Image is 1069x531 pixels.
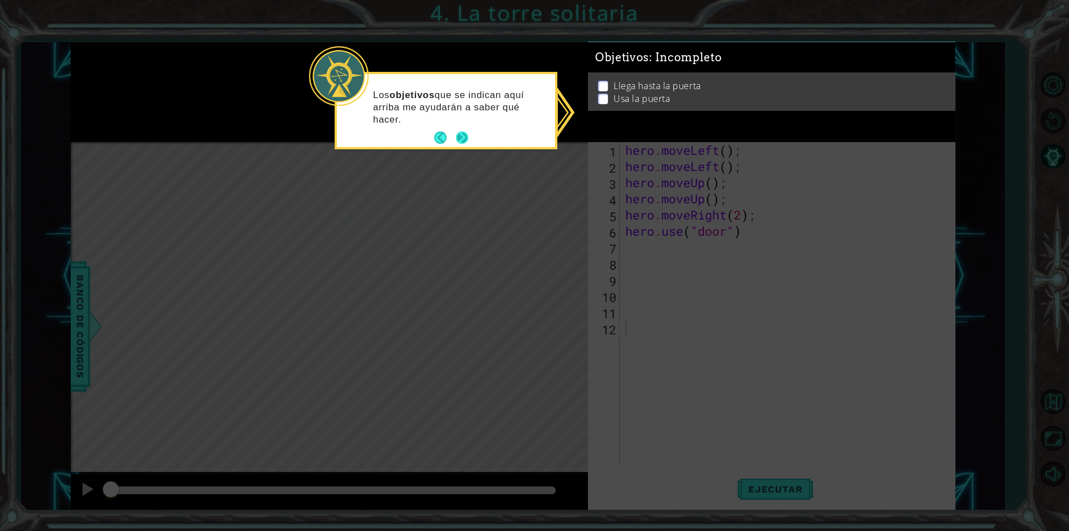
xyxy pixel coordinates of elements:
button: Next [456,131,468,144]
strong: objetivos [390,90,435,100]
p: Usa la puerta [614,94,670,106]
p: Los que se indican aquí arriba me ayudarán a saber qué hacer. [373,89,547,126]
button: Back [434,131,456,144]
span: : Incompleto [649,52,722,66]
p: Llega hasta la puerta [614,81,701,94]
span: Objetivos [595,52,722,66]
